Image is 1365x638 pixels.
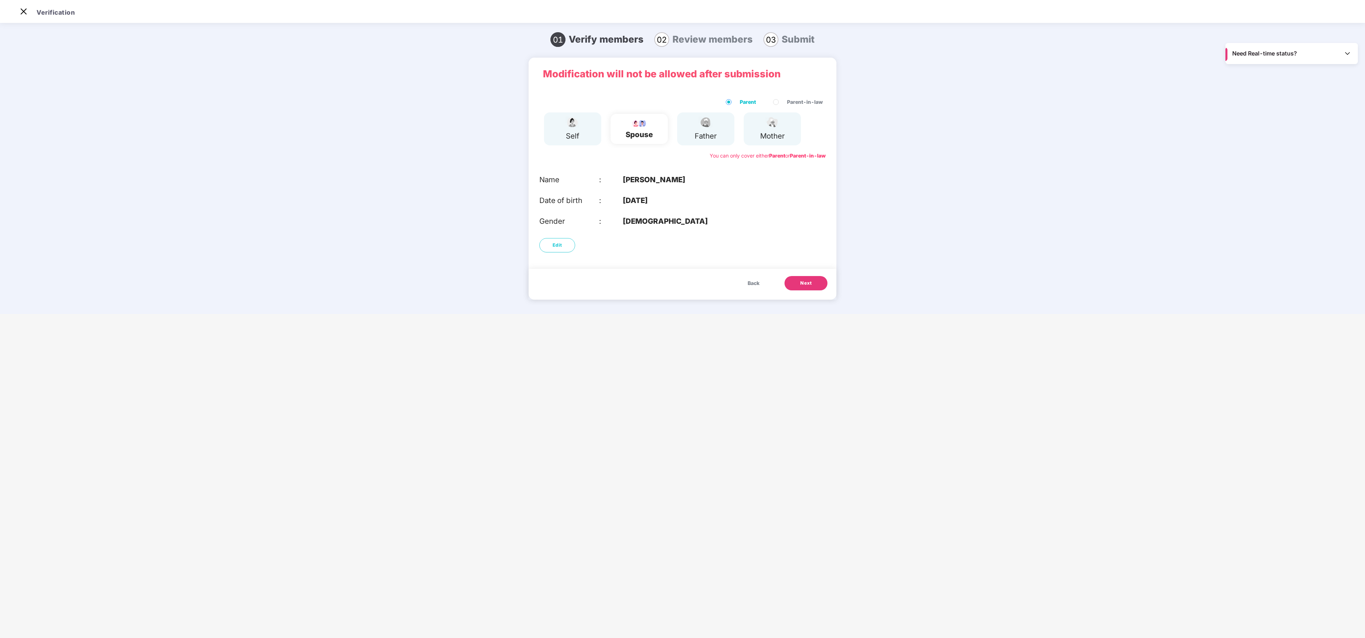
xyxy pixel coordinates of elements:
[630,119,648,127] img: svg+xml;base64,PHN2ZyB4bWxucz0iaHR0cDovL3d3dy53My5vcmcvMjAwMC9zdmciIHdpZHRoPSI5Ny44OTciIGhlaWdodD...
[623,195,648,206] b: [DATE]
[539,216,599,227] div: Gender
[550,32,565,47] span: 01
[599,174,623,185] div: :
[539,195,599,206] div: Date of birth
[760,130,785,142] div: mother
[763,32,778,47] span: 03
[800,280,812,287] span: Next
[784,276,827,290] button: Next
[543,67,822,82] p: Modification will not be allowed after submission
[623,216,708,227] b: [DEMOGRAPHIC_DATA]
[553,242,562,249] span: Edit
[1232,50,1297,57] span: Need Real-time status?
[782,34,815,45] span: Submit
[539,174,599,185] div: Name
[784,98,826,106] span: Parent-in-law
[740,276,767,290] button: Back
[623,174,685,185] b: [PERSON_NAME]
[1344,50,1351,57] img: Toggle Icon
[564,116,582,129] img: svg+xml;base64,PHN2ZyBpZD0iU3BvdXNlX2ljb24iIHhtbG5zPSJodHRwOi8vd3d3LnczLm9yZy8yMDAwL3N2ZyIgd2lkdG...
[748,279,759,287] span: Back
[539,238,575,252] button: Edit
[654,32,669,47] span: 02
[564,130,582,142] div: self
[599,195,623,206] div: :
[769,153,785,159] b: Parent
[626,129,653,140] div: spouse
[737,98,759,106] span: Parent
[763,116,781,129] img: svg+xml;base64,PHN2ZyB4bWxucz0iaHR0cDovL3d3dy53My5vcmcvMjAwMC9zdmciIHdpZHRoPSI1NCIgaGVpZ2h0PSIzOC...
[695,130,717,142] div: father
[599,216,623,227] div: :
[569,34,643,45] span: Verify members
[697,116,715,129] img: svg+xml;base64,PHN2ZyBpZD0iRmF0aGVyX2ljb24iIHhtbG5zPSJodHRwOi8vd3d3LnczLm9yZy8yMDAwL3N2ZyIgeG1sbn...
[672,34,753,45] span: Review members
[710,152,826,160] div: You can only cover either or
[790,153,826,159] b: Parent-in-law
